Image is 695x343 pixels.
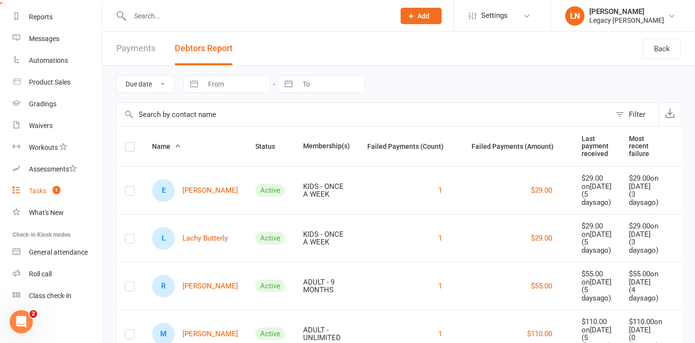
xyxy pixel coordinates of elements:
[582,286,612,302] div: ( 5 days ago)
[582,174,612,190] div: $29.00 on [DATE]
[303,278,350,294] div: ADULT - 9 MONTHS
[152,143,181,150] span: Name
[255,280,285,292] div: Active
[472,143,564,150] span: Failed Payments (Amount)
[29,143,58,151] div: Workouts
[629,270,662,286] div: $55.00 on [DATE]
[611,103,658,126] button: Filter
[527,328,552,340] button: $110.00
[13,137,102,158] a: Workouts
[582,270,612,286] div: $55.00 on [DATE]
[29,187,46,195] div: Tasks
[303,230,350,246] div: KIDS - ONCE A WEEK
[13,6,102,28] a: Reports
[582,190,612,206] div: ( 5 days ago)
[152,179,238,202] a: E[PERSON_NAME]
[116,103,611,126] input: Search by contact name
[29,13,53,21] div: Reports
[29,165,77,173] div: Assessments
[13,158,102,180] a: Assessments
[13,285,102,307] a: Class kiosk mode
[29,78,70,86] div: Product Sales
[582,238,612,254] div: ( 5 days ago)
[303,183,350,199] div: KIDS - ONCE A WEEK
[29,209,64,216] div: What's New
[629,318,662,334] div: $110.00 on [DATE]
[29,270,52,278] div: Roll call
[10,310,33,333] iframe: Intercom live chat
[255,232,285,244] div: Active
[255,184,285,197] div: Active
[582,318,612,334] div: $110.00 on [DATE]
[29,292,71,300] div: Class check-in
[401,8,442,24] button: Add
[13,115,102,137] a: Waivers
[472,141,564,152] button: Failed Payments (Amount)
[589,7,664,16] div: [PERSON_NAME]
[438,328,442,340] button: 1
[643,39,681,59] a: Back
[294,127,359,166] th: Membership(s)
[152,227,228,250] a: LLachy Butterly
[565,6,584,26] div: LN
[629,238,662,254] div: ( 3 days ago)
[582,222,612,238] div: $29.00 on [DATE]
[531,185,552,196] button: $29.00
[481,5,508,27] span: Settings
[629,190,662,206] div: ( 3 days ago)
[438,280,442,292] button: 1
[13,71,102,93] a: Product Sales
[629,222,662,238] div: $29.00 on [DATE]
[13,202,102,224] a: What's New
[13,50,102,71] a: Automations
[531,280,552,292] button: $55.00
[13,93,102,115] a: Gradings
[203,76,270,92] input: From
[438,232,442,244] button: 1
[53,186,60,194] span: 1
[152,179,175,202] div: Ethan Butterly
[152,141,181,152] button: Name
[438,185,442,196] button: 1
[116,32,155,65] a: Payments
[29,57,68,64] div: Automations
[531,232,552,244] button: $29.00
[29,100,56,108] div: Gradings
[127,9,388,23] input: Search...
[255,328,285,340] div: Active
[573,127,620,166] th: Last payment received
[589,16,664,25] div: Legacy [PERSON_NAME]
[367,143,454,150] span: Failed Payments (Count)
[13,180,102,202] a: Tasks 1
[255,143,286,150] span: Status
[29,122,53,129] div: Waivers
[620,127,671,166] th: Most recent failure
[175,32,233,65] button: Debtors Report
[29,35,59,43] div: Messages
[13,242,102,263] a: General attendance kiosk mode
[255,141,286,152] button: Status
[303,326,350,342] div: ADULT - UNLIMITED
[152,227,175,250] div: Lachy Butterly
[152,275,238,298] a: R[PERSON_NAME]
[629,109,645,120] div: Filter
[13,263,102,285] a: Roll call
[367,141,454,152] button: Failed Payments (Count)
[13,28,102,50] a: Messages
[297,76,364,92] input: To
[152,275,175,298] div: Ryan Della Vedova
[29,248,88,256] div: General attendance
[29,310,37,318] span: 2
[629,174,662,190] div: $29.00 on [DATE]
[629,286,662,302] div: ( 4 days ago)
[417,12,430,20] span: Add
